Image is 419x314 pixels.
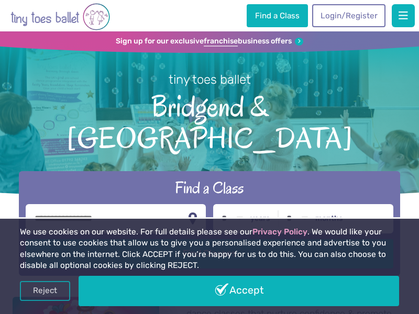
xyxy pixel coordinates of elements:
[79,276,399,306] a: Accept
[315,214,343,223] label: months
[15,88,404,155] span: Bridgend & [GEOGRAPHIC_DATA]
[20,281,70,301] a: Reject
[26,177,393,198] h2: Find a Class
[20,227,399,272] p: We use cookies on our website. For full details please see our . We would like your consent to us...
[116,37,303,47] a: Sign up for our exclusivefranchisebusiness offers
[10,2,110,31] img: tiny toes ballet
[252,227,307,237] a: Privacy Policy
[204,37,238,47] strong: franchise
[250,214,270,223] label: years
[312,4,385,27] a: Login/Register
[169,72,251,87] small: tiny toes ballet
[247,4,307,27] a: Find a Class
